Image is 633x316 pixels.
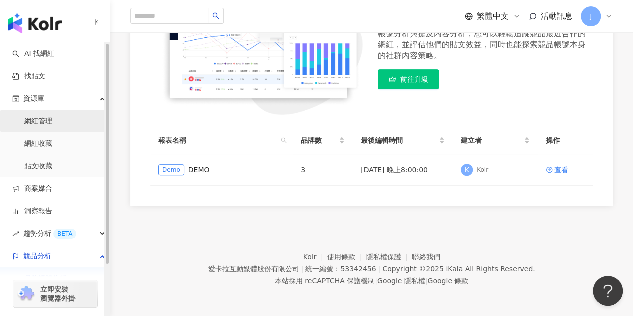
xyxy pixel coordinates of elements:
td: 3 [293,154,353,186]
span: | [378,265,380,273]
a: chrome extension立即安裝 瀏覽器外掛 [13,280,97,307]
span: K [464,164,469,175]
a: 前往升級 [378,69,439,89]
a: 聯絡我們 [412,253,440,261]
th: 品牌數 [293,127,353,154]
a: Google 條款 [427,277,468,285]
span: 最後編輯時間 [361,135,437,146]
span: 繁體中文 [477,11,509,22]
span: 品牌數 [301,135,337,146]
span: search [281,137,287,143]
span: | [425,277,428,285]
a: searchAI 找網紅 [12,49,54,59]
img: logo [8,13,62,33]
div: Kolr [477,166,488,174]
a: 查看 [546,164,585,175]
th: 最後編輯時間 [353,127,453,154]
th: 建立者 [453,127,538,154]
a: 隱私權保護 [366,253,412,261]
span: 活動訊息 [541,11,573,21]
a: 使用條款 [327,253,366,261]
span: | [301,265,303,273]
span: 立即安裝 瀏覽器外掛 [40,285,75,303]
div: 統一編號：53342456 [305,265,376,273]
span: Demo [158,164,184,175]
span: J [590,11,592,22]
span: 建立者 [461,135,522,146]
td: [DATE] 晚上8:00:00 [353,154,453,186]
div: 查看 [554,164,568,175]
span: rise [12,230,19,237]
span: search [212,12,219,19]
a: 洞察報告 [12,206,52,216]
iframe: Help Scout Beacon - Open [593,276,623,306]
a: DEMO [188,164,210,175]
a: 網紅管理 [24,116,52,126]
span: 資源庫 [23,87,44,110]
span: | [375,277,377,285]
th: 操作 [538,127,593,154]
span: 報表名稱 [158,135,277,146]
div: 提供品牌深入了解競品在社群媒體上的最新動向。透過競品帳號分析與提及內容分析，您可以輕鬆追蹤競品最近合作的網紅，並評估他們的貼文效益，同時也能探索競品帳號本身的社群內容策略。 [378,17,593,61]
a: 找貼文 [12,71,45,81]
span: search [279,133,289,148]
a: 網紅收藏 [24,139,52,149]
a: Kolr [303,253,327,261]
img: chrome extension [16,286,36,302]
div: 愛卡拉互動媒體股份有限公司 [208,265,299,273]
span: 競品分析 [23,245,51,267]
span: 趨勢分析 [23,222,76,245]
a: 商案媒合 [12,184,52,194]
span: 前往升級 [400,75,428,83]
a: iKala [446,265,463,273]
a: Google 隱私權 [377,277,425,285]
span: 本站採用 reCAPTCHA 保護機制 [275,275,468,287]
a: 貼文收藏 [24,161,52,171]
div: Copyright © 2025 All Rights Reserved. [382,265,535,273]
div: BETA [53,229,76,239]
